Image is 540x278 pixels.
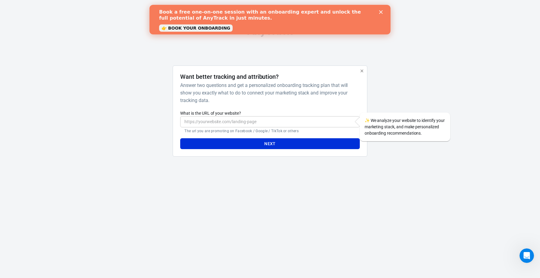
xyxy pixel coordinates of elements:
[180,110,359,116] label: What is the URL of your website?
[180,81,357,104] h6: Answer two questions and get a personalized onboarding tracking plan that will show you exactly w...
[180,116,359,127] input: https://yourwebsite.com/landing-page
[520,248,534,263] iframe: Intercom live chat
[184,129,355,133] p: The url you are promoting on Facebook / Google / TikTok or others
[119,26,421,37] div: AnyTrack
[365,118,370,123] span: sparkles
[180,73,279,80] h4: Want better tracking and attribution?
[149,5,391,34] iframe: Intercom live chat banner
[180,138,359,149] button: Next
[230,5,236,9] div: Close
[360,113,450,141] div: We analyze your website to identify your marketing stack, and make personalized onboarding recomm...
